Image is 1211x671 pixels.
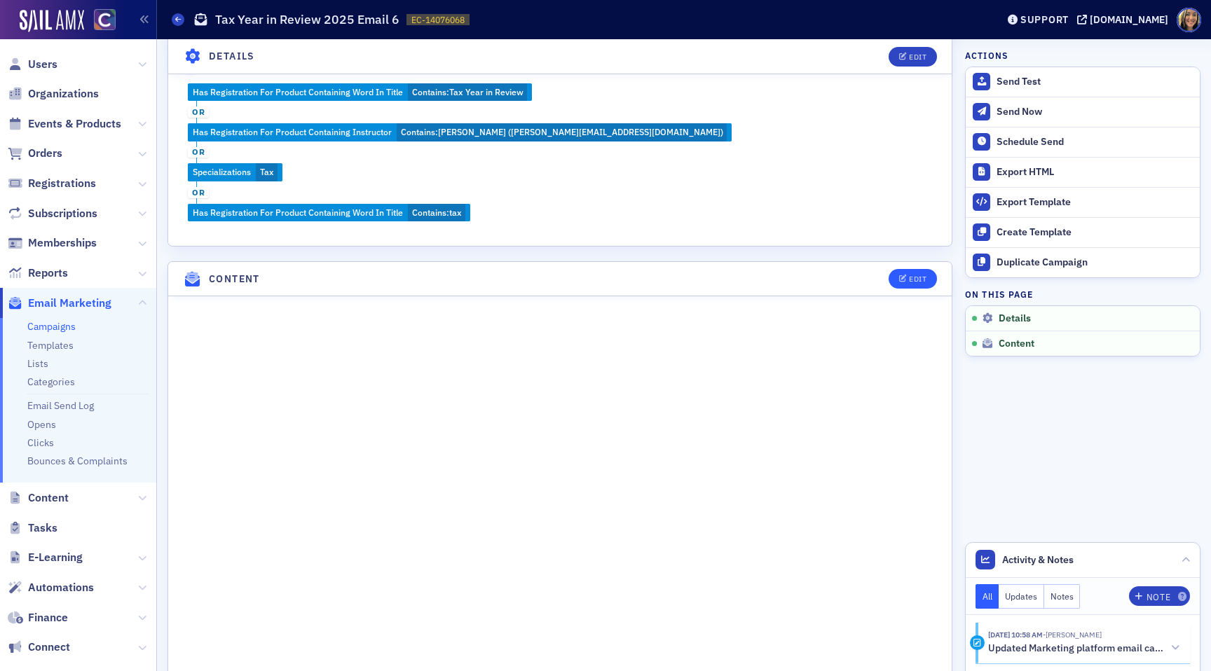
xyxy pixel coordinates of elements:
span: Memberships [28,235,97,251]
a: Subscriptions [8,206,97,221]
h4: Content [209,272,260,286]
a: Connect [8,639,70,655]
div: Edit [909,53,926,60]
span: Connect [28,639,70,655]
span: EC-14076068 [411,14,465,26]
a: Campaigns [27,320,76,333]
button: Duplicate Campaign [966,247,1200,277]
h1: Tax Year in Review 2025 Email 6 [215,11,399,28]
a: Tasks [8,520,57,536]
div: Note [1147,593,1170,601]
a: Organizations [8,86,99,102]
img: SailAMX [94,9,116,31]
div: Edit [909,275,926,283]
a: Templates [27,339,74,352]
a: Users [8,57,57,72]
span: Subscriptions [28,206,97,221]
h4: Actions [965,49,1008,62]
div: Send Test [997,76,1193,88]
span: Email Marketing [28,296,111,311]
span: Automations [28,580,94,595]
button: Notes [1044,584,1081,609]
a: Opens [27,418,56,431]
a: Orders [8,146,62,161]
div: Export Template [997,196,1193,209]
button: Schedule Send [966,127,1200,157]
a: Clicks [27,436,54,449]
span: Orders [28,146,62,161]
span: Details [999,312,1031,325]
button: Send Test [966,67,1200,97]
a: Reports [8,265,68,281]
a: Finance [8,610,68,625]
span: Reports [28,265,68,281]
a: Automations [8,580,94,595]
span: Activity & Notes [1002,553,1074,567]
button: Edit [889,269,937,289]
span: E-Learning [28,550,83,565]
span: Lauren Standiford [1043,630,1102,639]
button: Edit [889,46,937,66]
a: Email Marketing [8,296,111,311]
button: Updates [999,584,1044,609]
h5: Updated Marketing platform email campaign: Tax Year in Review 2025 Email 6 [988,642,1165,655]
div: Export HTML [997,166,1193,179]
span: Profile [1177,8,1201,32]
span: Content [999,338,1034,350]
img: SailAMX [20,10,84,32]
span: Registrations [28,176,96,191]
div: Schedule Send [997,136,1193,148]
a: Content [8,490,69,506]
a: Memberships [8,235,97,251]
time: 10/13/2025 10:58 AM [988,630,1043,639]
button: Updated Marketing platform email campaign: Tax Year in Review 2025 Email 6 [988,641,1180,656]
div: Activity [970,635,985,650]
a: Export HTML [966,157,1200,187]
div: Send Now [997,106,1193,118]
span: Events & Products [28,116,121,132]
div: Create Template [997,226,1193,239]
a: Categories [27,375,75,388]
button: All [976,584,999,609]
button: Note [1129,586,1190,606]
a: Email Send Log [27,399,94,412]
div: [DOMAIN_NAME] [1090,13,1168,26]
span: Tasks [28,520,57,536]
h4: Details [209,49,255,64]
button: [DOMAIN_NAME] [1077,15,1173,25]
h4: On this page [965,288,1200,300]
a: E-Learning [8,550,83,565]
div: Support [1020,13,1069,26]
a: Export Template [966,187,1200,217]
button: Send Now [966,97,1200,127]
a: Registrations [8,176,96,191]
a: Bounces & Complaints [27,455,128,467]
span: Organizations [28,86,99,102]
a: View Homepage [84,9,116,33]
span: Content [28,490,69,506]
span: Users [28,57,57,72]
div: Duplicate Campaign [997,256,1193,269]
a: Lists [27,357,48,370]
a: Events & Products [8,116,121,132]
a: Create Template [966,217,1200,247]
span: Finance [28,610,68,625]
